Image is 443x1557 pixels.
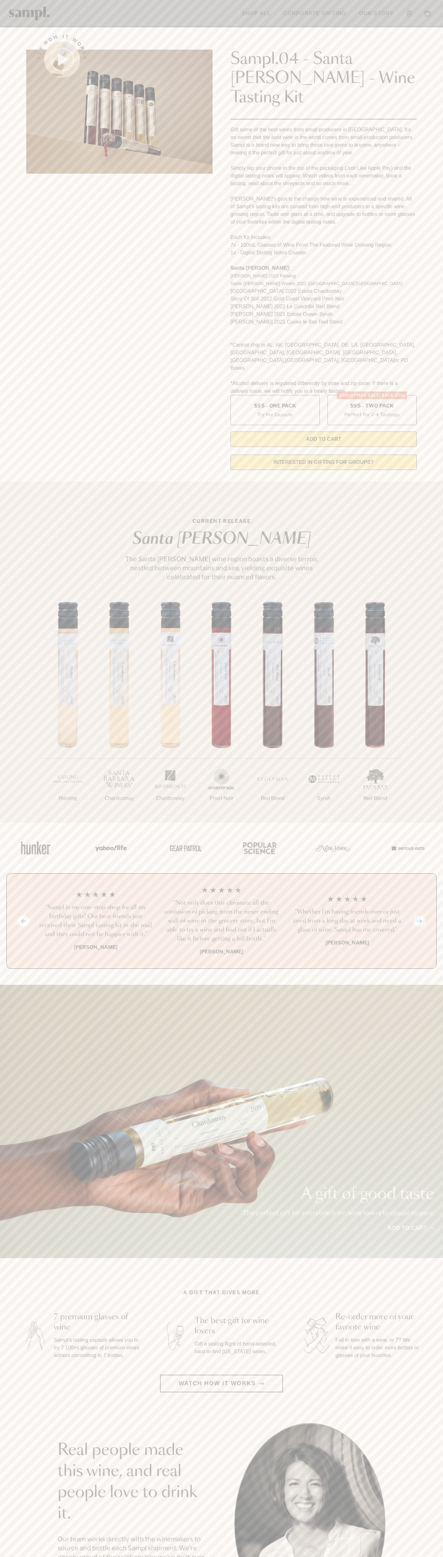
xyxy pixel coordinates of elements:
em: Santa [PERSON_NAME] [132,531,311,547]
p: Red Blend [350,795,401,802]
li: 3 / 4 [289,886,405,956]
img: Sampl.04 - Santa Barbara - Wine Tasting Kit [26,50,213,174]
h3: 7 premium glasses of wine [54,1312,141,1332]
li: [GEOGRAPHIC_DATA] 2022 Estate Chardonnay [230,287,417,295]
small: Try the Capsule [257,411,293,418]
p: Gift a tasting flight of hand-selected, hard-to-find [US_STATE] wines. [195,1340,282,1355]
img: Artboard_7_5b34974b-f019-449e-91fb-745f8d0877ee_x450.png [388,834,426,862]
img: Artboard_1_c8cd28af-0030-4af1-819c-248e302c7f06_x450.png [17,834,55,862]
li: 5 / 7 [247,602,298,823]
button: Add to Cart [230,432,417,447]
span: , [284,358,285,363]
div: Gift some of the best wines from small producers in [GEOGRAPHIC_DATA]. It’s no secret that the be... [230,126,417,395]
p: The perfect gift for everyone from wine lovers to casual sippers. [243,1208,434,1217]
h2: Real people made this wine, and real people love to drink it. [58,1440,209,1524]
p: Fall in love with a wine, or 7? We make it easy to order more bottles or glasses of your favorites. [335,1336,423,1359]
li: [PERSON_NAME] 2022 La Cuadrilla Red Blend [230,303,417,310]
h3: “Whether I'm having friends over or just tired from a long day at work and need a glass of wine, ... [289,908,405,935]
button: See how it works [44,42,80,78]
li: Story Of Soil 2022 Gold Coast Vineyard Pinot Noir [230,295,417,303]
h3: “Not only does this eliminate all the confusion of picking from the never ending wall of wine in ... [164,899,279,943]
p: Chardonnay [93,795,145,802]
p: Riesling [42,795,93,802]
b: [PERSON_NAME] [74,944,117,950]
li: 6 / 7 [298,602,350,823]
p: Pinot Noir [196,795,247,802]
li: 1 / 7 [42,602,93,823]
div: Christmas SALE! Save 20% [337,391,407,399]
b: [PERSON_NAME] [326,940,369,946]
h1: Sampl.04 - Santa [PERSON_NAME] - Wine Tasting Kit [230,50,417,107]
p: CURRENT RELEASE [119,517,324,525]
strong: Santa [PERSON_NAME]: [230,265,291,271]
img: Artboard_4_28b4d326-c26e-48f9-9c80-911f17d6414e_x450.png [239,834,278,862]
li: 7 / 7 [350,602,401,823]
li: 4 / 7 [196,602,247,823]
span: [GEOGRAPHIC_DATA], [GEOGRAPHIC_DATA] [285,358,395,363]
a: interested in gifting for groups? [230,455,417,470]
li: [PERSON_NAME] 2021 Cuvee le Bec Red Blend [230,318,417,326]
button: Previous slide [18,916,29,927]
h3: Re-order more of your favorite wine [335,1312,423,1332]
li: 2 / 4 [164,886,279,956]
p: Chardonnay [145,795,196,802]
img: Artboard_3_0b291449-6e8c-4d07-b2c2-3f3601a19cd1_x450.png [314,834,352,862]
img: Artboard_5_7fdae55a-36fd-43f7-8bfd-f74a06a2878e_x450.png [165,834,204,862]
img: Artboard_6_04f9a106-072f-468a-bdd7-f11783b05722_x450.png [91,834,129,862]
li: 3 / 7 [145,602,196,823]
span: [PERSON_NAME] 2022 Riesling [230,273,296,278]
p: Sampl's tasting capsule allows you to try 7 100ml glasses of premium wines without committing to ... [54,1336,141,1359]
p: Syrah [298,795,350,802]
p: A gift of good taste [243,1187,434,1202]
span: Santa [PERSON_NAME] Winery 2022 [GEOGRAPHIC_DATA] [GEOGRAPHIC_DATA] [230,281,402,286]
span: $55 - One Pack [254,402,296,409]
h2: A gift that gives more [183,1289,260,1297]
p: The Santa [PERSON_NAME] wine region boasts a diverse terroir, nestled between mountains and sea, ... [119,555,324,581]
b: [PERSON_NAME] [200,949,243,955]
li: 2 / 7 [93,602,145,823]
li: [PERSON_NAME] 2021 Estate Grown Syrah [230,310,417,318]
li: 1 / 4 [38,886,154,956]
button: Next slide [414,916,425,927]
span: $95 - Two Pack [350,402,394,409]
p: Red Blend [247,795,298,802]
h3: “Sampl is my one-stop shop for all my birthday gifts! Our best friends just received their Sampl ... [38,903,154,939]
button: Watch how it works [160,1375,283,1392]
h3: The best gift for wine lovers [195,1316,282,1336]
small: Perfect For 2-4 Tastings [344,411,399,418]
a: Add to cart [387,1224,434,1232]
